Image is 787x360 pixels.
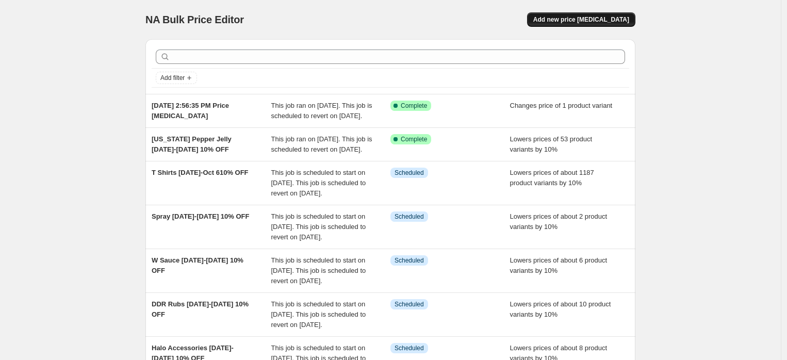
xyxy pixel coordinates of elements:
[152,135,232,153] span: [US_STATE] Pepper Jelly [DATE]-[DATE] 10% OFF
[395,212,424,221] span: Scheduled
[527,12,635,27] button: Add new price [MEDICAL_DATA]
[533,15,629,24] span: Add new price [MEDICAL_DATA]
[510,169,594,187] span: Lowers prices of about 1187 product variants by 10%
[152,256,243,274] span: W Sauce [DATE]-[DATE] 10% OFF
[152,212,249,220] span: Spray [DATE]-[DATE] 10% OFF
[395,169,424,177] span: Scheduled
[152,300,249,318] span: DDR Rubs [DATE]-[DATE] 10% OFF
[510,300,611,318] span: Lowers prices of about 10 product variants by 10%
[156,72,197,84] button: Add filter
[152,102,229,120] span: [DATE] 2:56:35 PM Price [MEDICAL_DATA]
[160,74,185,82] span: Add filter
[395,300,424,308] span: Scheduled
[271,135,372,153] span: This job ran on [DATE]. This job is scheduled to revert on [DATE].
[510,256,608,274] span: Lowers prices of about 6 product variants by 10%
[510,135,593,153] span: Lowers prices of 53 product variants by 10%
[271,169,366,197] span: This job is scheduled to start on [DATE]. This job is scheduled to revert on [DATE].
[510,212,608,231] span: Lowers prices of about 2 product variants by 10%
[271,256,366,285] span: This job is scheduled to start on [DATE]. This job is scheduled to revert on [DATE].
[152,169,249,176] span: T Shirts [DATE]-Oct 610% OFF
[401,135,427,143] span: Complete
[271,212,366,241] span: This job is scheduled to start on [DATE]. This job is scheduled to revert on [DATE].
[401,102,427,110] span: Complete
[145,14,244,25] span: NA Bulk Price Editor
[395,256,424,265] span: Scheduled
[271,300,366,329] span: This job is scheduled to start on [DATE]. This job is scheduled to revert on [DATE].
[510,102,613,109] span: Changes price of 1 product variant
[271,102,372,120] span: This job ran on [DATE]. This job is scheduled to revert on [DATE].
[395,344,424,352] span: Scheduled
